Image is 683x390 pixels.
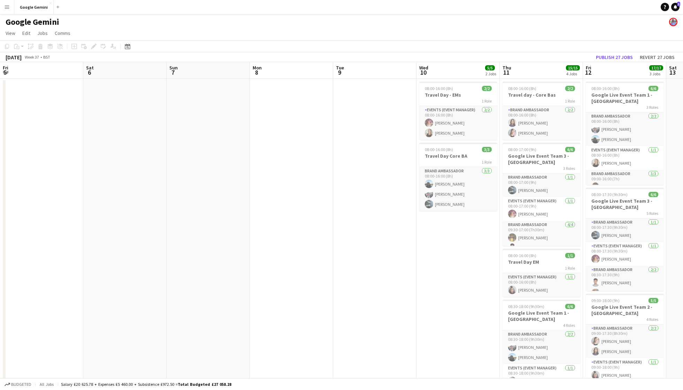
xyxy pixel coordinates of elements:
h3: Google Live Event Team 3 - [GEOGRAPHIC_DATA] [586,198,664,210]
div: 3 Jobs [650,71,663,76]
span: 6/6 [649,192,658,197]
h3: Travel Day Core BA [419,153,497,159]
h3: Travel Day - EMs [419,92,497,98]
span: Comms [55,30,70,36]
span: Mon [253,65,262,71]
span: 3 Roles [563,166,575,171]
h3: Google Live Event Team 2 - [GEOGRAPHIC_DATA] [586,304,664,316]
span: Fri [586,65,591,71]
span: 6/6 [649,86,658,91]
h3: Travel Day EM [502,259,581,265]
div: 08:00-16:00 (8h)2/2Travel day - Core Bas1 RoleBrand Ambassador2/208:00-16:00 (8h)[PERSON_NAME][PE... [502,82,581,140]
span: 7 [168,68,178,76]
span: 8 [252,68,262,76]
span: 11 [501,68,511,76]
button: Publish 27 jobs [593,53,636,62]
span: 1 [677,2,680,6]
span: 4 Roles [646,317,658,322]
a: View [3,29,18,38]
span: Jobs [37,30,48,36]
span: 1 Role [565,265,575,271]
div: 08:00-17:30 (9h30m)6/6Google Live Event Team 3 - [GEOGRAPHIC_DATA]5 RolesBrand Ambassador1/108:00... [586,188,664,291]
span: Total Budgeted £27 058.28 [178,382,231,387]
app-job-card: 08:00-17:00 (9h)6/6Google Live Event Team 3 - [GEOGRAPHIC_DATA]3 RolesBrand Ambassador1/108:00-17... [502,143,581,246]
span: 08:00-16:00 (8h) [508,253,536,258]
span: Fri [3,65,8,71]
a: 1 [671,3,680,11]
span: 12 [585,68,591,76]
app-job-card: 08:00-16:00 (8h)3/3Travel Day Core BA1 RoleBrand Ambassador3/308:00-16:00 (8h)[PERSON_NAME][PERSO... [419,143,497,211]
app-card-role: Brand Ambassador4/409:30-17:00 (7h30m)[PERSON_NAME][PERSON_NAME] [502,221,581,275]
span: 1 Role [565,98,575,104]
span: 2/2 [565,86,575,91]
span: 13 [668,68,677,76]
span: 08:00-16:00 (8h) [425,147,453,152]
app-card-role: Brand Ambassador2/208:00-16:00 (8h)[PERSON_NAME][PERSON_NAME] [502,106,581,140]
div: BST [43,54,50,60]
span: 4 Roles [563,323,575,328]
span: 6/6 [565,304,575,309]
button: Google Gemini [14,0,54,14]
app-card-role: Events (Event Manager)1/108:00-17:30 (9h30m)[PERSON_NAME] [586,242,664,266]
span: 1/1 [565,253,575,258]
app-job-card: 08:00-16:00 (8h)6/6Google Live Event Team 1 - [GEOGRAPHIC_DATA]3 RolesBrand Ambassador2/208:00-16... [586,82,664,185]
span: 3/3 [482,147,492,152]
app-card-role: Events (Event Manager)1/109:00-18:00 (9h)[PERSON_NAME] [586,358,664,382]
app-card-role: Brand Ambassador2/209:00-17:30 (8h30m)[PERSON_NAME][PERSON_NAME] [586,324,664,358]
span: 08:30-18:00 (9h30m) [508,304,544,309]
h1: Google Gemini [6,17,59,27]
span: Edit [22,30,30,36]
app-card-role: Events (Event Manager)2/208:00-16:00 (8h)[PERSON_NAME][PERSON_NAME] [419,106,497,140]
app-card-role: Brand Ambassador3/308:00-16:00 (8h)[PERSON_NAME][PERSON_NAME][PERSON_NAME] [419,167,497,211]
span: Tue [336,65,344,71]
span: 5 Roles [646,211,658,216]
span: View [6,30,15,36]
div: Salary £20 625.78 + Expenses £5 460.00 + Subsistence £972.50 = [61,382,231,387]
button: Budgeted [3,381,32,388]
app-user-avatar: Lucy Hillier [669,18,677,26]
span: Sun [169,65,178,71]
span: 09:00-18:00 (9h) [591,298,620,303]
span: 3 Roles [646,105,658,110]
span: 08:00-17:30 (9h30m) [591,192,628,197]
h3: Google Live Event Team 1 - [GEOGRAPHIC_DATA] [502,310,581,322]
app-card-role: Events (Event Manager)1/108:00-16:00 (8h)[PERSON_NAME] [502,273,581,297]
app-card-role: Brand Ambassador2/208:30-17:30 (9h)[PERSON_NAME][PERSON_NAME] [586,266,664,300]
app-card-role: Brand Ambassador2/208:00-16:00 (8h)[PERSON_NAME][PERSON_NAME] [586,112,664,146]
span: Wed [419,65,428,71]
app-job-card: 08:00-16:00 (8h)1/1Travel Day EM1 RoleEvents (Event Manager)1/108:00-16:00 (8h)[PERSON_NAME] [502,249,581,297]
span: Budgeted [11,382,31,387]
span: 5/5 [649,298,658,303]
button: Revert 27 jobs [637,53,677,62]
span: Sat [669,65,677,71]
span: 9 [335,68,344,76]
span: 10 [418,68,428,76]
span: 1 Role [482,159,492,165]
span: 15/15 [566,65,580,70]
app-card-role: Events (Event Manager)1/108:00-16:00 (8h)[PERSON_NAME] [586,146,664,170]
span: 6 [85,68,94,76]
span: 08:00-16:00 (8h) [591,86,620,91]
span: 08:00-16:00 (8h) [508,86,536,91]
span: Week 37 [23,54,40,60]
span: 5/5 [485,65,495,70]
div: 4 Jobs [566,71,580,76]
span: 2/2 [482,86,492,91]
app-job-card: 08:00-16:00 (8h)2/2Travel Day - EMs1 RoleEvents (Event Manager)2/208:00-16:00 (8h)[PERSON_NAME][P... [419,82,497,140]
span: 08:00-16:00 (8h) [425,86,453,91]
h3: Travel day - Core Bas [502,92,581,98]
div: [DATE] [6,54,22,61]
span: Thu [502,65,511,71]
span: 17/17 [649,65,663,70]
a: Jobs [34,29,51,38]
div: 2 Jobs [485,71,496,76]
span: Sat [86,65,94,71]
app-card-role: Brand Ambassador1/108:00-17:30 (9h30m)[PERSON_NAME] [586,218,664,242]
a: Comms [52,29,73,38]
a: Edit [20,29,33,38]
